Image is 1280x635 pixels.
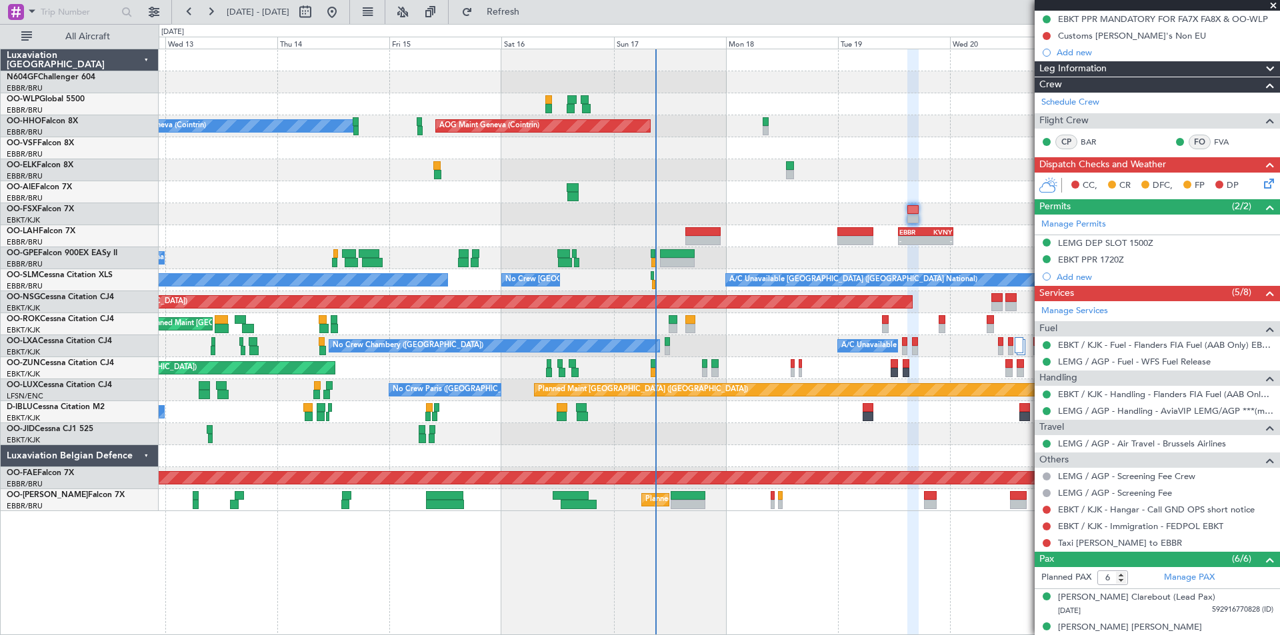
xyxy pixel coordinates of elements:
[1039,420,1064,435] span: Travel
[7,83,43,93] a: EBBR/BRU
[1212,604,1273,616] span: 592916770828 (ID)
[1058,520,1223,532] a: EBKT / KJK - Immigration - FEDPOL EBKT
[7,139,74,147] a: OO-VSFFalcon 8X
[1214,136,1244,148] a: FVA
[7,117,41,125] span: OO-HHO
[7,117,78,125] a: OO-HHOFalcon 8X
[7,491,88,499] span: OO-[PERSON_NAME]
[1041,305,1108,318] a: Manage Services
[7,237,43,247] a: EBBR/BRU
[925,237,951,245] div: -
[7,227,75,235] a: OO-LAHFalcon 7X
[7,391,43,401] a: LFSN/ENC
[389,37,501,49] div: Fri 15
[1041,96,1099,109] a: Schedule Crew
[1039,370,1077,386] span: Handling
[1058,537,1182,548] a: Taxi [PERSON_NAME] to EBBR
[7,359,114,367] a: OO-ZUNCessna Citation CJ4
[1058,237,1153,249] div: LEMG DEP SLOT 1500Z
[7,139,37,147] span: OO-VSF
[1058,487,1172,498] a: LEMG / AGP - Screening Fee
[7,315,114,323] a: OO-ROKCessna Citation CJ4
[7,271,113,279] a: OO-SLMCessna Citation XLS
[1058,405,1273,416] a: LEMG / AGP - Handling - AviaVIP LEMG/AGP ***(my handling)***
[15,26,145,47] button: All Aircraft
[161,27,184,38] div: [DATE]
[1039,286,1074,301] span: Services
[1039,77,1062,93] span: Crew
[841,336,897,356] div: A/C Unavailable
[7,95,39,103] span: OO-WLP
[7,215,40,225] a: EBKT/KJK
[1055,135,1077,149] div: CP
[729,270,977,290] div: A/C Unavailable [GEOGRAPHIC_DATA] ([GEOGRAPHIC_DATA] National)
[7,205,37,213] span: OO-FSX
[1189,135,1211,149] div: FO
[7,183,72,191] a: OO-AIEFalcon 7X
[1058,30,1206,41] div: Customs [PERSON_NAME]'s Non EU
[7,425,35,433] span: OO-JID
[7,359,40,367] span: OO-ZUN
[1232,285,1251,299] span: (5/8)
[7,105,43,115] a: EBBR/BRU
[1083,179,1097,193] span: CC,
[393,380,525,400] div: No Crew Paris ([GEOGRAPHIC_DATA])
[7,325,40,335] a: EBKT/KJK
[7,381,112,389] a: OO-LUXCessna Citation CJ4
[277,37,389,49] div: Thu 14
[1058,356,1211,367] a: LEMG / AGP - Fuel - WFS Fuel Release
[1058,591,1215,604] div: [PERSON_NAME] Clarebout (Lead Pax)
[475,7,531,17] span: Refresh
[501,37,613,49] div: Sat 16
[7,73,38,81] span: N604GF
[7,249,117,257] a: OO-GPEFalcon 900EX EASy II
[1039,199,1071,215] span: Permits
[7,73,95,81] a: N604GFChallenger 604
[455,1,535,23] button: Refresh
[1164,571,1215,584] a: Manage PAX
[7,381,38,389] span: OO-LUX
[7,171,43,181] a: EBBR/BRU
[1195,179,1205,193] span: FP
[1058,504,1255,515] a: EBKT / KJK - Hangar - Call GND OPS short notice
[838,37,950,49] div: Tue 19
[1227,179,1239,193] span: DP
[1058,470,1195,482] a: LEMG / AGP - Screening Fee Crew
[1058,13,1268,25] div: EBKT PPR MANDATORY FOR FA7X FA8X & OO-WLP
[614,37,726,49] div: Sun 17
[1081,136,1111,148] a: BAR
[7,303,40,313] a: EBKT/KJK
[1058,621,1202,634] div: [PERSON_NAME] [PERSON_NAME]
[7,193,43,203] a: EBBR/BRU
[7,337,38,345] span: OO-LXA
[35,32,141,41] span: All Aircraft
[1057,271,1273,283] div: Add new
[333,336,483,356] div: No Crew Chambery ([GEOGRAPHIC_DATA])
[538,380,748,400] div: Planned Maint [GEOGRAPHIC_DATA] ([GEOGRAPHIC_DATA])
[7,249,38,257] span: OO-GPE
[1058,388,1273,400] a: EBKT / KJK - Handling - Flanders FIA Fuel (AAB Only) EBKT / KJK
[227,6,289,18] span: [DATE] - [DATE]
[1119,179,1131,193] span: CR
[1039,452,1069,468] span: Others
[7,183,35,191] span: OO-AIE
[1058,606,1081,616] span: [DATE]
[7,369,40,379] a: EBKT/KJK
[1041,571,1091,584] label: Planned PAX
[7,491,125,499] a: OO-[PERSON_NAME]Falcon 7X
[505,270,729,290] div: No Crew [GEOGRAPHIC_DATA] ([GEOGRAPHIC_DATA] National)
[925,228,951,236] div: KVNY
[7,293,40,301] span: OO-NSG
[7,227,39,235] span: OO-LAH
[950,37,1062,49] div: Wed 20
[1057,47,1273,58] div: Add new
[7,337,112,345] a: OO-LXACessna Citation CJ4
[1232,552,1251,566] span: (6/6)
[7,259,43,269] a: EBBR/BRU
[7,161,73,169] a: OO-ELKFalcon 8X
[7,413,40,423] a: EBKT/KJK
[1232,199,1251,213] span: (2/2)
[1153,179,1173,193] span: DFC,
[7,501,43,511] a: EBBR/BRU
[645,490,887,510] div: Planned Maint [GEOGRAPHIC_DATA] ([GEOGRAPHIC_DATA] National)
